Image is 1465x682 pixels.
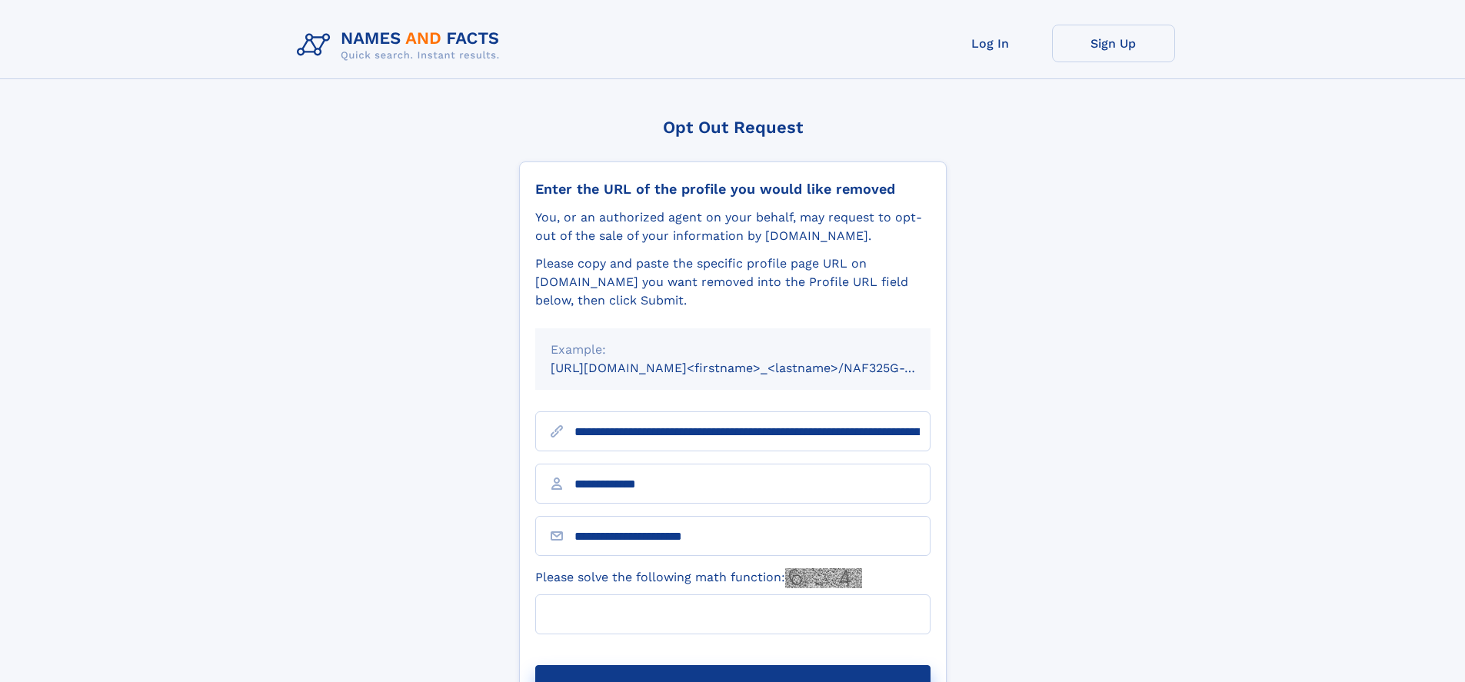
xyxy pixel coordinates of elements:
[551,361,960,375] small: [URL][DOMAIN_NAME]<firstname>_<lastname>/NAF325G-xxxxxxxx
[519,118,947,137] div: Opt Out Request
[535,208,931,245] div: You, or an authorized agent on your behalf, may request to opt-out of the sale of your informatio...
[551,341,915,359] div: Example:
[535,568,862,588] label: Please solve the following math function:
[929,25,1052,62] a: Log In
[535,255,931,310] div: Please copy and paste the specific profile page URL on [DOMAIN_NAME] you want removed into the Pr...
[535,181,931,198] div: Enter the URL of the profile you would like removed
[291,25,512,66] img: Logo Names and Facts
[1052,25,1175,62] a: Sign Up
